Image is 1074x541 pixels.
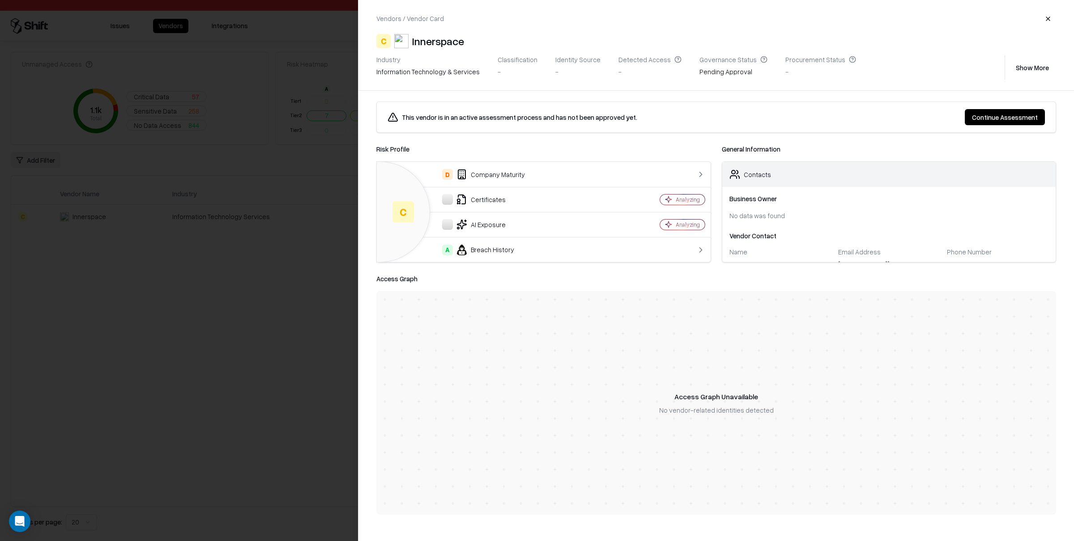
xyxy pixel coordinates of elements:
[384,169,614,180] div: Company Maturity
[744,170,771,179] div: Contacts
[498,67,537,76] div: -
[965,109,1045,125] button: Continue Assessment
[1009,59,1056,76] button: Show More
[555,55,601,63] div: Identity Source
[618,55,682,63] div: Detected Access
[659,406,774,415] div: No vendor-related identities detected
[384,194,614,205] div: Certificates
[674,391,758,402] div: Access Graph Unavailable
[376,55,480,63] div: Industry
[394,34,409,48] img: Innerspace
[722,144,1057,154] div: General Information
[729,194,1049,203] div: Business Owner
[412,34,464,48] div: Innerspace
[729,231,1049,241] div: Vendor Contact
[838,259,940,272] div: [PERSON_NAME][EMAIL_ADDRESS][DOMAIN_NAME]
[785,67,856,76] div: -
[376,34,391,48] div: C
[384,219,614,230] div: AI Exposure
[498,55,537,63] div: Classification
[376,14,444,23] div: Vendors / Vendor Card
[676,196,700,203] div: Analyzing
[618,67,682,76] div: -
[699,67,767,80] div: Pending Approval
[442,245,453,255] div: A
[402,113,637,122] div: This vendor is in an active assessment process and has not been approved yet.
[376,67,480,76] div: information technology & services
[785,55,856,63] div: Procurement Status
[729,259,831,269] div: -
[699,55,767,63] div: Governance Status
[384,245,614,255] div: Breach History
[442,169,453,180] div: D
[376,273,1056,284] div: Access Graph
[392,201,414,223] div: C
[947,259,1048,269] div: -
[729,248,831,256] div: Name
[838,248,940,256] div: Email Address
[729,211,1049,220] div: No data was found
[947,248,1048,256] div: Phone Number
[376,144,711,154] div: Risk Profile
[676,221,700,228] div: Analyzing
[555,67,601,76] div: -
